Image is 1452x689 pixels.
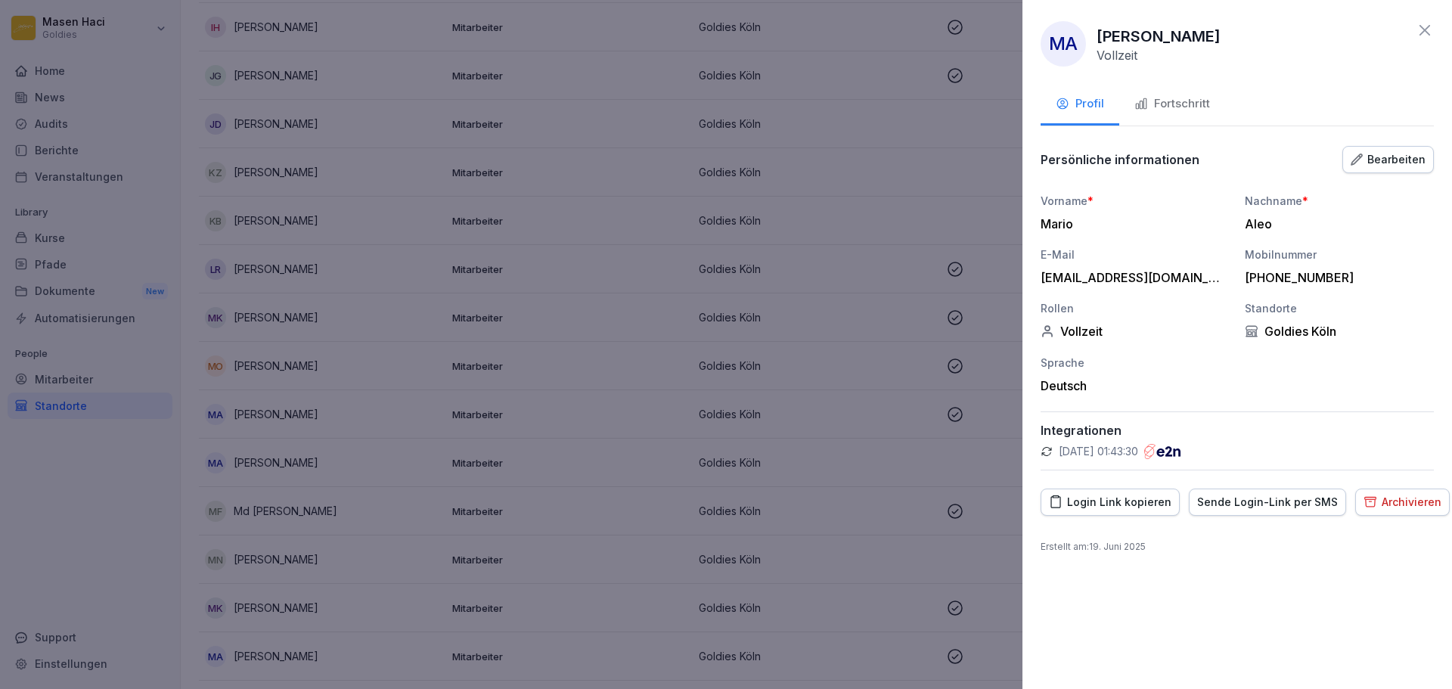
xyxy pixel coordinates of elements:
[1097,25,1221,48] p: [PERSON_NAME]
[1245,247,1434,262] div: Mobilnummer
[1041,378,1230,393] div: Deutsch
[1041,193,1230,209] div: Vorname
[1245,270,1426,285] div: [PHONE_NUMBER]
[1119,85,1225,126] button: Fortschritt
[1041,216,1222,231] div: Mario
[1144,444,1181,459] img: e2n.png
[1197,494,1338,511] div: Sende Login-Link per SMS
[1041,270,1222,285] div: [EMAIL_ADDRESS][DOMAIN_NAME]
[1041,423,1434,438] p: Integrationen
[1245,216,1426,231] div: Aleo
[1189,489,1346,516] button: Sende Login-Link per SMS
[1351,151,1426,168] div: Bearbeiten
[1041,85,1119,126] button: Profil
[1245,324,1434,339] div: Goldies Köln
[1245,300,1434,316] div: Standorte
[1364,494,1441,511] div: Archivieren
[1059,444,1138,459] p: [DATE] 01:43:30
[1041,152,1199,167] p: Persönliche informationen
[1041,355,1230,371] div: Sprache
[1049,494,1171,511] div: Login Link kopieren
[1041,324,1230,339] div: Vollzeit
[1041,300,1230,316] div: Rollen
[1041,21,1086,67] div: MA
[1134,95,1210,113] div: Fortschritt
[1041,489,1180,516] button: Login Link kopieren
[1041,247,1230,262] div: E-Mail
[1355,489,1450,516] button: Archivieren
[1342,146,1434,173] button: Bearbeiten
[1041,540,1434,554] p: Erstellt am : 19. Juni 2025
[1097,48,1137,63] p: Vollzeit
[1245,193,1434,209] div: Nachname
[1056,95,1104,113] div: Profil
